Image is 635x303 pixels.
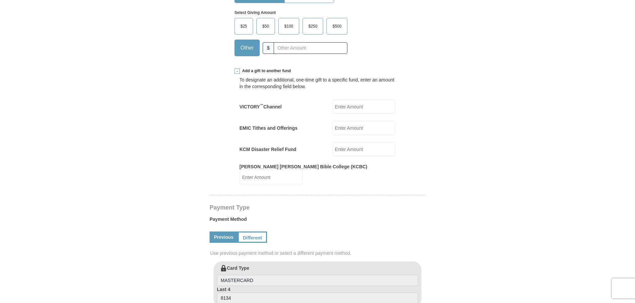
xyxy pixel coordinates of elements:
strong: Select Giving Amount [234,10,276,15]
label: [PERSON_NAME] [PERSON_NAME] Bible College (KCBC) [239,163,367,170]
span: $100 [281,21,297,31]
label: VICTORY Channel [239,103,282,110]
span: $50 [259,21,272,31]
div: To designate an additional, one-time gift to a specific fund, enter an amount in the correspondin... [239,76,396,90]
span: Add a gift to another fund [240,68,291,74]
input: Enter Amount [332,99,396,114]
input: Card Type [217,275,418,286]
span: Other [237,43,257,53]
input: Other Amount [274,42,347,54]
input: Enter Amount [332,142,396,156]
input: Enter Amount [239,170,303,184]
input: Enter Amount [332,121,396,135]
label: Card Type [217,265,418,286]
a: Previous [210,231,238,243]
span: $250 [305,21,321,31]
a: Different [238,231,267,243]
sup: ™ [260,103,263,107]
span: $ [263,42,274,54]
h4: Payment Type [210,205,425,210]
span: Use previous payment method or select a different payment method. [210,250,426,256]
label: EMIC Tithes and Offerings [239,125,298,131]
span: $500 [329,21,345,31]
label: Payment Method [210,216,425,226]
span: $25 [237,21,250,31]
label: KCM Disaster Relief Fund [239,146,296,153]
